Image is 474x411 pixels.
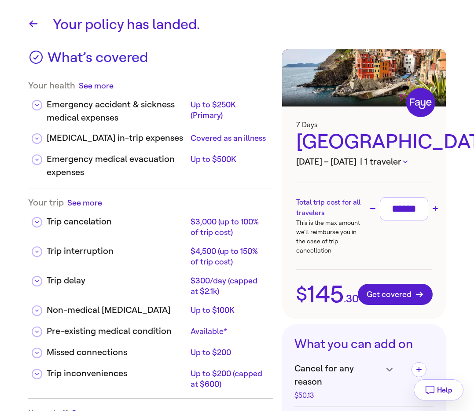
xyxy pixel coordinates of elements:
div: Emergency accident & sickness medical expenses [47,98,187,125]
button: Help [414,379,463,400]
span: $ [296,285,307,304]
button: | 1 traveler [360,155,408,169]
div: Trip cancelation [47,215,187,228]
div: [MEDICAL_DATA] in-trip expenses [47,132,187,145]
h4: Cancel for any reason$50.13 [294,362,404,399]
div: Non-medical [MEDICAL_DATA] [47,304,187,317]
div: $50.13 [294,392,382,399]
div: Up to $200 [191,347,266,358]
span: Help [437,386,452,394]
span: 30 [346,294,359,304]
div: Missed connectionsUp to $200 [28,339,273,360]
div: Available* [191,326,266,337]
h3: Total trip cost for all travelers [296,197,364,218]
div: Up to $100K [191,305,266,316]
div: Trip interruption$4,500 (up to 150% of trip cost) [28,238,273,267]
div: [GEOGRAPHIC_DATA] [296,129,432,155]
input: Trip cost [384,201,424,217]
p: This is the max amount we’ll reimburse you in the case of trip cancellation [296,218,364,255]
h3: What you can add on [294,337,434,352]
div: Covered as an illness [191,133,266,143]
button: Get covered [358,284,433,305]
div: Emergency accident & sickness medical expensesUp to $250K (Primary) [28,91,273,125]
button: Add Cancel for any reason [412,362,426,377]
button: See more [67,197,102,208]
div: Up to $500K [191,154,266,165]
div: $300/day (capped at $2.1k) [191,275,266,297]
div: Pre-existing medical conditionAvailable* [28,318,273,339]
div: Trip interruption [47,245,187,258]
div: $4,500 (up to 150% of trip cost) [191,246,266,267]
h1: Your policy has landed. [53,14,446,35]
div: Non-medical [MEDICAL_DATA]Up to $100K [28,297,273,318]
button: Increase trip cost [430,203,441,214]
div: Trip delay$300/day (capped at $2.1k) [28,267,273,297]
button: See more [79,80,114,91]
div: Up to $250K (Primary) [191,99,266,121]
div: Pre-existing medical condition [47,325,187,338]
div: Up to $200 (capped at $600) [191,368,266,389]
div: $3,000 (up to 100% of trip cost) [191,217,266,238]
h3: [DATE] – [DATE] [296,155,432,169]
div: [MEDICAL_DATA] in-trip expensesCovered as an illness [28,125,273,146]
div: Trip delay [47,274,187,287]
div: Trip inconveniences [47,367,187,380]
div: Emergency medical evacuation expensesUp to $500K [28,146,273,179]
div: Trip cancelation$3,000 (up to 100% of trip cost) [28,208,273,238]
div: Trip inconveniencesUp to $200 (capped at $600) [28,360,273,389]
div: Missed connections [47,346,187,359]
div: Your health [28,80,273,91]
span: Get covered [367,290,424,299]
span: Cancel for any reason [294,362,382,389]
h3: What’s covered [48,49,148,71]
div: Your trip [28,197,273,208]
span: 145 [307,283,344,306]
button: Decrease trip cost [367,203,378,214]
div: Emergency medical evacuation expenses [47,153,187,179]
h3: 7 Days [296,121,432,129]
span: . [344,294,346,304]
